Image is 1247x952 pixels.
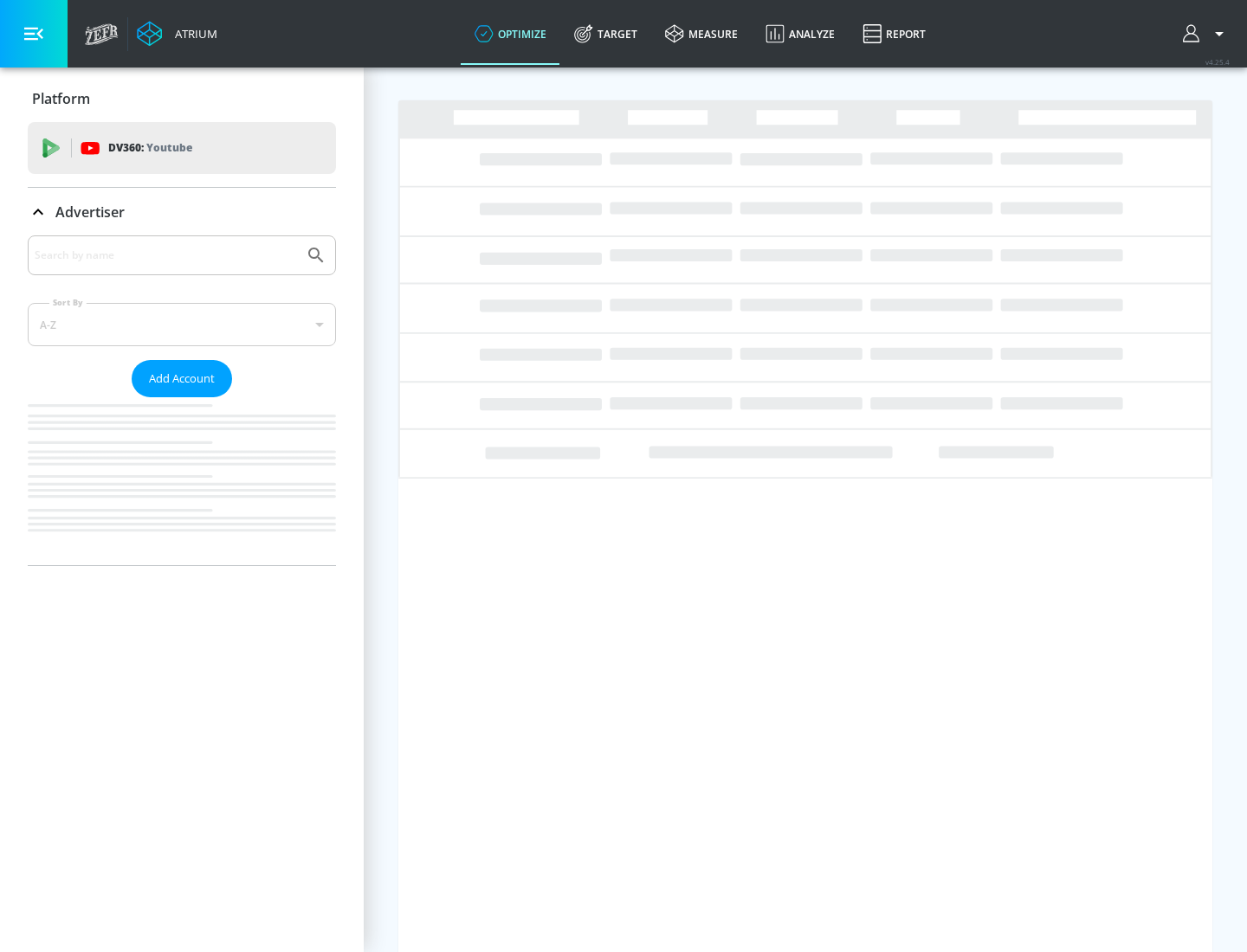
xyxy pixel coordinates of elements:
span: v 4.25.4 [1205,57,1230,67]
div: DV360: Youtube [28,122,336,174]
p: Youtube [146,138,192,157]
p: Platform [32,89,90,108]
a: Analyze [752,3,849,65]
div: Advertiser [28,235,336,565]
span: Add Account [149,369,215,389]
p: Advertiser [55,203,125,222]
a: Report [849,3,940,65]
a: Target [560,3,651,65]
nav: list of Advertiser [28,397,336,565]
div: Advertiser [28,188,336,236]
p: DV360: [108,138,192,158]
button: Add Account [132,360,232,397]
a: measure [651,3,752,65]
a: optimize [461,3,560,65]
div: Atrium [168,26,217,42]
input: Search by name [35,244,297,267]
div: A-Z [28,303,336,346]
label: Sort By [49,297,87,308]
a: Atrium [137,21,217,47]
div: Platform [28,74,336,123]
